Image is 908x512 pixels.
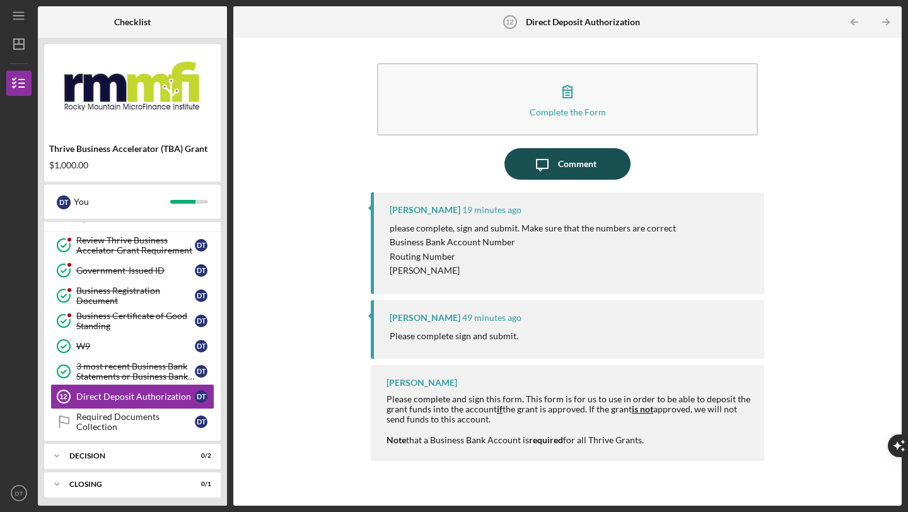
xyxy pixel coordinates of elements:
[49,144,216,154] div: Thrive Business Accelerator (TBA) Grant
[76,341,195,351] div: W9
[195,264,207,277] div: D T
[59,393,67,400] tspan: 12
[15,490,23,497] text: DT
[497,404,503,414] span: if
[387,435,752,445] div: that a Business Bank Account is for all Thrive Grants.
[526,17,640,27] b: Direct Deposit Authorization
[387,378,457,388] div: [PERSON_NAME]
[530,107,606,117] div: Complete the Form
[387,434,406,445] strong: Note
[114,17,151,27] b: Checklist
[390,264,676,277] p: [PERSON_NAME]
[558,148,597,180] div: Comment
[50,334,214,359] a: W9DT
[57,195,71,209] div: D T
[76,311,195,331] div: Business Certificate of Good Standing
[76,265,195,276] div: Government-Issued ID
[529,434,563,445] strong: required
[50,384,214,409] a: 12Direct Deposit AuthorizationDT
[74,191,170,212] div: You
[462,205,521,215] time: 2025-10-13 16:57
[44,50,221,126] img: Product logo
[390,235,676,249] p: Business Bank Account Number
[49,160,216,170] div: $1,000.00
[189,452,211,460] div: 0 / 2
[50,359,214,384] a: 3 most recent Business Bank Statements or Business Bank Account Supporting DocumentDT
[76,412,195,432] div: Required Documents Collection
[390,313,460,323] div: [PERSON_NAME]
[6,480,32,506] button: DT
[195,315,207,327] div: D T
[76,235,195,255] div: Review Thrive Business Accelator Grant Requirement
[50,283,214,308] a: Business Registration DocumentDT
[195,289,207,302] div: D T
[189,480,211,488] div: 0 / 1
[506,18,514,26] tspan: 12
[390,205,460,215] div: [PERSON_NAME]
[387,394,752,424] div: Please complete and sign this form. This form is for us to use in order to be able to deposit the...
[76,361,195,381] div: 3 most recent Business Bank Statements or Business Bank Account Supporting Document
[195,239,207,252] div: D T
[76,286,195,306] div: Business Registration Document
[632,404,653,414] strong: is not
[390,250,676,264] p: Routing Number
[195,416,207,428] div: D T
[69,480,180,488] div: CLOSING
[50,233,214,258] a: Review Thrive Business Accelator Grant RequirementDT
[390,221,676,235] p: please complete, sign and submit. Make sure that the numbers are correct
[504,148,631,180] button: Comment
[390,329,518,343] p: Please complete sign and submit.
[462,313,521,323] time: 2025-10-13 16:27
[195,390,207,403] div: D T
[195,340,207,352] div: D T
[50,409,214,434] a: Required Documents CollectionDT
[69,452,180,460] div: DECISION
[50,258,214,283] a: Government-Issued IDDT
[76,392,195,402] div: Direct Deposit Authorization
[195,365,207,378] div: D T
[50,308,214,334] a: Business Certificate of Good StandingDT
[377,63,758,136] button: Complete the Form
